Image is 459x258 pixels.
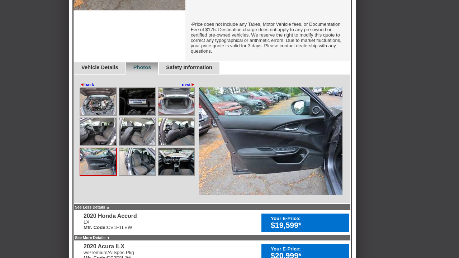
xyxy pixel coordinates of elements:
[158,88,194,115] img: Image.aspx
[119,118,155,145] img: Image.aspx
[199,87,342,195] img: Image.aspx
[81,64,118,70] a: Vehicle Details
[133,64,151,70] a: Photos
[80,148,116,175] img: Image.aspx
[84,243,134,250] div: 2020 Acura ILX
[191,82,195,87] span: ►
[80,118,116,145] img: Image.aspx
[80,88,116,115] img: Image.aspx
[80,82,84,87] span: ◄
[84,225,107,230] b: Mfr. Code:
[271,216,345,221] div: Your E-Price:
[158,118,194,145] img: Image.aspx
[119,88,155,115] img: Image.aspx
[119,148,155,175] img: Image.aspx
[80,82,94,87] a: ◄back
[191,21,341,54] font: Price does not include any Taxes, Motor Vehicle fees, or Documentation Fee of $175. Destination c...
[182,82,195,87] a: next►
[158,148,194,175] img: Image.aspx
[271,221,345,230] div: $19,599*
[75,235,110,240] a: See More Details ▼
[166,64,212,70] a: Safety Information
[84,219,137,230] div: LX CV1F1LEW
[84,213,137,219] div: 2020 Honda Accord
[75,205,110,209] a: See Less Details ▲
[271,246,345,252] div: Your E-Price:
